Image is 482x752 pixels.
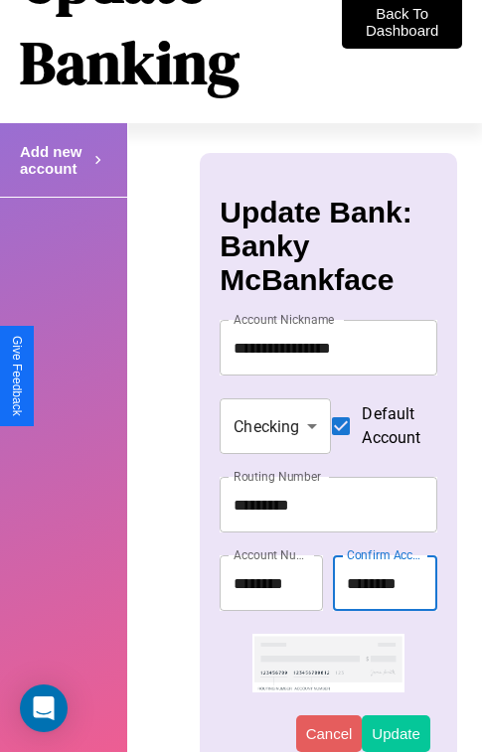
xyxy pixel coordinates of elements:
[220,196,436,297] h3: Update Bank: Banky McBankface
[362,715,429,752] button: Update
[234,311,335,328] label: Account Nickname
[20,684,68,732] div: Open Intercom Messenger
[362,402,420,450] span: Default Account
[252,634,404,691] img: check
[234,546,313,563] label: Account Number
[347,546,426,563] label: Confirm Account Number
[234,468,321,485] label: Routing Number
[10,336,24,416] div: Give Feedback
[220,398,331,454] div: Checking
[296,715,363,752] button: Cancel
[20,143,89,177] h4: Add new account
